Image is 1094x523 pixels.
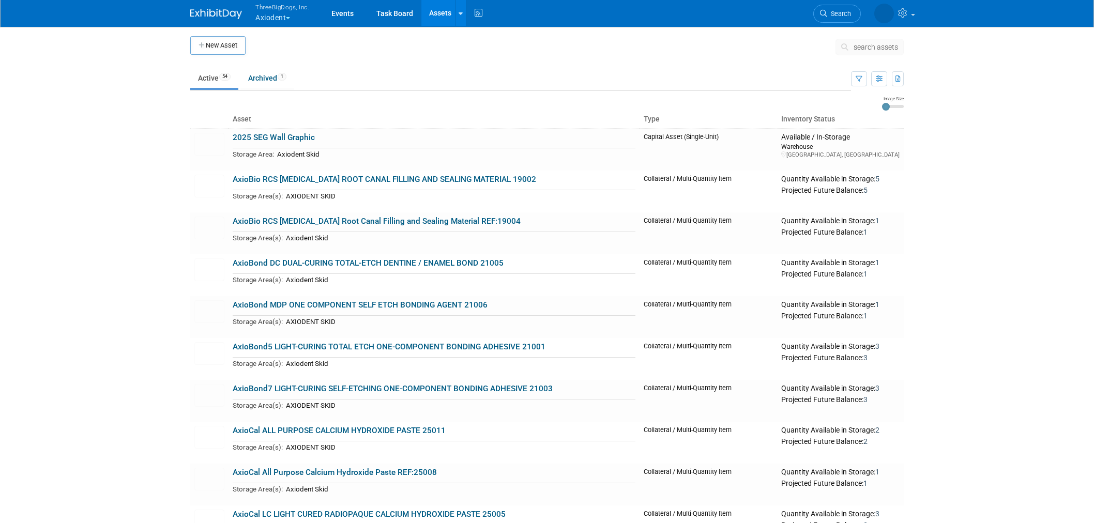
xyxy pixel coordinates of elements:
span: Storage Area(s): [233,234,283,242]
div: Image Size [882,96,904,102]
button: search assets [835,39,904,55]
td: AXIODENT SKID [283,190,635,202]
span: Storage Area(s): [233,192,283,200]
td: Axiodent Skid [283,483,635,495]
td: Collateral / Multi-Quantity Item [640,380,777,422]
div: Projected Future Balance: [781,310,900,321]
span: 54 [219,73,231,81]
a: AxioBond DC DUAL-CURING TOTAL-ETCH DENTINE / ENAMEL BOND 21005 [233,258,504,268]
td: Collateral / Multi-Quantity Item [640,464,777,505]
a: AxioBond5 LIGHT-CURING TOTAL ETCH ONE-COMPONENT BONDING ADHESIVE 21001 [233,342,545,351]
div: Quantity Available in Storage: [781,342,900,351]
td: Axiodent Skid [283,232,635,244]
div: Projected Future Balance: [781,184,900,195]
div: Quantity Available in Storage: [781,384,900,393]
div: Quantity Available in Storage: [781,468,900,477]
td: Axiodent Skid [283,358,635,370]
td: AXIODENT SKID [283,316,635,328]
div: Projected Future Balance: [781,268,900,279]
a: AxioBond MDP ONE COMPONENT SELF ETCH BONDING AGENT 21006 [233,300,488,310]
td: Collateral / Multi-Quantity Item [640,171,777,212]
a: AxioCal LC LIGHT CURED RADIOPAQUE CALCIUM HYDROXIDE PASTE 25005 [233,510,506,519]
td: Axiodent Skid [283,274,635,286]
span: Storage Area(s): [233,485,283,493]
button: New Asset [190,36,246,55]
span: 1 [863,270,868,278]
img: ExhibitDay [190,9,242,19]
span: 3 [875,342,879,350]
span: 3 [875,384,879,392]
td: Collateral / Multi-Quantity Item [640,296,777,338]
div: Quantity Available in Storage: [781,426,900,435]
span: search assets [854,43,898,51]
span: Storage Area(s): [233,443,283,451]
th: Asset [229,111,640,128]
td: AXIODENT SKID [283,441,635,453]
span: 3 [863,395,868,404]
a: AxioCal ALL PURPOSE CALCIUM HYDROXIDE PASTE 25011 [233,426,446,435]
span: ThreeBigDogs, Inc. [255,2,309,12]
span: 2 [875,426,879,434]
span: Storage Area(s): [233,402,283,409]
span: 3 [863,353,868,362]
td: AXIODENT SKID [283,399,635,411]
span: 1 [278,73,286,81]
a: Active54 [190,68,238,88]
span: Storage Area(s): [233,276,283,284]
div: Quantity Available in Storage: [781,300,900,310]
td: Collateral / Multi-Quantity Item [640,422,777,464]
div: Available / In-Storage [781,133,900,142]
span: Storage Area(s): [233,360,283,367]
a: AxioBio RCS [MEDICAL_DATA] ROOT CANAL FILLING AND SEALING MATERIAL 19002 [233,175,536,184]
div: Projected Future Balance: [781,393,900,405]
div: Quantity Available in Storage: [781,258,900,268]
div: Warehouse [781,142,900,151]
span: 1 [863,479,868,487]
div: Projected Future Balance: [781,351,900,363]
span: 1 [875,300,879,309]
td: Axiodent Skid [274,148,635,160]
a: 2025 SEG Wall Graphic [233,133,315,142]
span: 1 [863,312,868,320]
td: Collateral / Multi-Quantity Item [640,338,777,380]
a: AxioBio RCS [MEDICAL_DATA] Root Canal Filling and Sealing Material REF:19004 [233,217,521,226]
span: 2 [863,437,868,445]
span: Storage Area: [233,150,274,158]
a: AxioBond7 LIGHT-CURING SELF-ETCHING ONE-COMPONENT BONDING ADHESIVE 21003 [233,384,553,393]
td: Capital Asset (Single-Unit) [640,128,777,171]
img: Leigh Jergensen [874,4,894,23]
div: Projected Future Balance: [781,435,900,447]
span: 1 [863,228,868,236]
span: 1 [875,258,879,267]
td: Collateral / Multi-Quantity Item [640,212,777,254]
div: [GEOGRAPHIC_DATA], [GEOGRAPHIC_DATA] [781,151,900,159]
a: Search [813,5,861,23]
span: 1 [875,468,879,476]
span: 5 [863,186,868,194]
span: Search [827,10,851,18]
a: Archived1 [240,68,294,88]
span: Storage Area(s): [233,318,283,326]
span: 5 [875,175,879,183]
div: Quantity Available in Storage: [781,510,900,519]
th: Type [640,111,777,128]
div: Quantity Available in Storage: [781,175,900,184]
div: Projected Future Balance: [781,226,900,237]
td: Collateral / Multi-Quantity Item [640,254,777,296]
a: AxioCal All Purpose Calcium Hydroxide Paste REF:25008 [233,468,437,477]
span: 3 [875,510,879,518]
div: Quantity Available in Storage: [781,217,900,226]
span: 1 [875,217,879,225]
div: Projected Future Balance: [781,477,900,488]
